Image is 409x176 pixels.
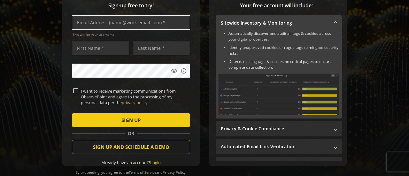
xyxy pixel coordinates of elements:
input: Last Name * [133,41,190,55]
mat-expansion-panel-header: Automated Email Link Verification [216,139,342,154]
span: OR [125,130,137,137]
a: privacy policy [122,100,148,105]
a: Privacy Policy [163,170,186,175]
li: Automatically discover and audit all tags & cookies across your digital properties. [228,31,339,42]
img: Sitewide Inventory & Monitoring [218,73,339,115]
label: I want to receive marketing communications from ObservePoint and agree to the processing of my pe... [78,88,189,106]
mat-panel-title: Privacy & Cookie Compliance [221,126,329,132]
button: SIGN UP [72,113,190,127]
input: First Name * [72,41,129,55]
a: Login [150,160,161,165]
mat-panel-title: Sitewide Inventory & Monitoring [221,20,329,26]
mat-panel-title: Automated Email Link Verification [221,143,329,150]
span: Sign-up free to try! [72,2,190,9]
div: Already have an account? [72,160,190,166]
mat-expansion-panel-header: Sitewide Inventory & Monitoring [216,15,342,31]
div: By proceeding, you agree to the and . [72,166,190,175]
a: Terms of Service [129,170,156,175]
mat-icon: info [181,68,187,74]
li: Detects missing tags & cookies on critical pages to ensure complete data collection. [228,59,339,70]
span: This will be your Username [73,32,190,37]
button: SIGN UP AND SCHEDULE A DEMO [72,140,190,154]
mat-icon: visibility [171,68,177,74]
input: Email Address (name@work-email.com) * [72,15,190,30]
div: Sitewide Inventory & Monitoring [216,31,342,119]
span: SIGN UP AND SCHEDULE A DEMO [93,141,169,153]
mat-expansion-panel-header: Performance Monitoring with Web Vitals [216,157,342,172]
mat-expansion-panel-header: Privacy & Cookie Compliance [216,121,342,136]
span: Your free account will include: [216,2,337,9]
span: SIGN UP [121,114,141,126]
li: Identify unapproved cookies or rogue tags to mitigate security risks. [228,45,339,56]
